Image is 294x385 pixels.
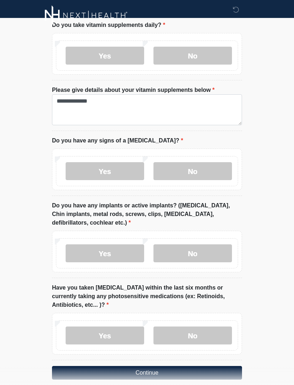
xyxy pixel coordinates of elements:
label: Have you taken [MEDICAL_DATA] within the last six months or currently taking any photosensitive m... [52,283,242,309]
label: Yes [66,47,144,65]
label: No [153,244,232,262]
label: No [153,47,232,65]
label: Do you have any signs of a [MEDICAL_DATA]? [52,136,183,145]
label: No [153,162,232,180]
label: Yes [66,162,144,180]
label: Yes [66,244,144,262]
button: Continue [52,366,242,380]
label: No [153,327,232,344]
label: Please give details about your vitamin supplements below [52,86,214,94]
label: Do you have any implants or active implants? ([MEDICAL_DATA], Chin implants, metal rods, screws, ... [52,201,242,227]
img: Next-Health Logo [45,5,128,25]
label: Yes [66,327,144,344]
